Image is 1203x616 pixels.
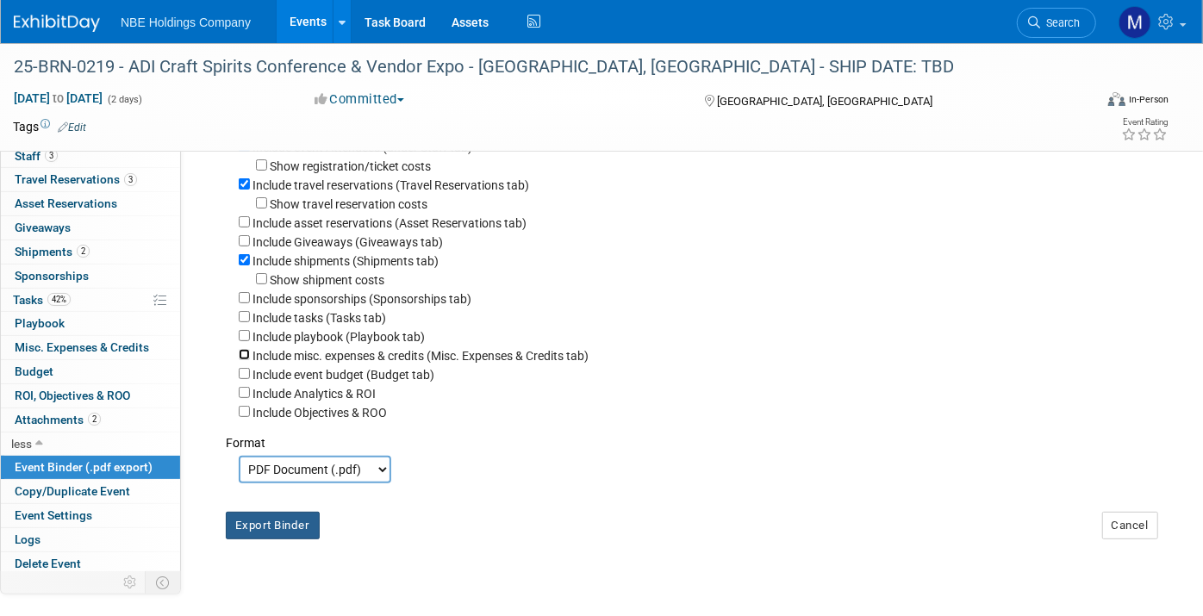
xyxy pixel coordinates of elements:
[1,192,180,215] a: Asset Reservations
[146,571,181,594] td: Toggle Event Tabs
[252,311,386,325] label: Include tasks (Tasks tab)
[106,94,142,105] span: (2 days)
[124,173,137,186] span: 3
[1108,92,1125,106] img: Format-Inperson.png
[15,316,65,330] span: Playbook
[252,387,376,401] label: Include Analytics & ROI
[1119,6,1151,39] img: Morgan Goddard
[15,460,153,474] span: Event Binder (.pdf export)
[13,90,103,106] span: [DATE] [DATE]
[252,140,472,154] label: Include event Attendees (under Staff tab)
[15,389,130,402] span: ROI, Objectives & ROO
[1,456,180,479] a: Event Binder (.pdf export)
[15,149,58,163] span: Staff
[998,90,1169,115] div: Event Format
[13,118,86,135] td: Tags
[58,121,86,134] a: Edit
[47,293,71,306] span: 42%
[1,336,180,359] a: Misc. Expenses & Credits
[11,437,32,451] span: less
[1017,8,1096,38] a: Search
[252,216,527,230] label: Include asset reservations (Asset Reservations tab)
[252,178,529,192] label: Include travel reservations (Travel Reservations tab)
[226,512,320,539] button: Export Binder
[270,273,384,287] label: Show shipment costs
[77,245,90,258] span: 2
[88,413,101,426] span: 2
[1,264,180,288] a: Sponsorships
[15,245,90,258] span: Shipments
[15,532,41,546] span: Logs
[14,15,100,32] img: ExhibitDay
[1,312,180,335] a: Playbook
[1,528,180,551] a: Logs
[45,149,58,162] span: 3
[1,504,180,527] a: Event Settings
[252,368,434,382] label: Include event budget (Budget tab)
[270,159,431,173] label: Show registration/ticket costs
[1,432,180,456] a: less
[15,172,137,186] span: Travel Reservations
[226,421,1156,451] div: Format
[252,254,439,268] label: Include shipments (Shipments tab)
[252,235,443,249] label: Include Giveaways (Giveaways tab)
[1,384,180,408] a: ROI, Objectives & ROO
[270,197,427,211] label: Show travel reservation costs
[1040,16,1080,29] span: Search
[1,480,180,503] a: Copy/Duplicate Event
[1,216,180,240] a: Giveaways
[252,330,425,344] label: Include playbook (Playbook tab)
[15,269,89,283] span: Sponsorships
[717,95,932,108] span: [GEOGRAPHIC_DATA], [GEOGRAPHIC_DATA]
[309,90,411,109] button: Committed
[15,508,92,522] span: Event Settings
[15,484,130,498] span: Copy/Duplicate Event
[1102,512,1158,539] button: Cancel
[15,364,53,378] span: Budget
[1,552,180,576] a: Delete Event
[1,145,180,168] a: Staff3
[15,340,149,354] span: Misc. Expenses & Credits
[50,91,66,105] span: to
[252,349,589,363] label: Include misc. expenses & credits (Misc. Expenses & Credits tab)
[115,571,146,594] td: Personalize Event Tab Strip
[1,408,180,432] a: Attachments2
[1,360,180,383] a: Budget
[1,289,180,312] a: Tasks42%
[1121,118,1168,127] div: Event Rating
[1,240,180,264] a: Shipments2
[121,16,251,29] span: NBE Holdings Company
[15,196,117,210] span: Asset Reservations
[15,221,71,234] span: Giveaways
[252,406,387,420] label: Include Objectives & ROO
[1128,93,1169,106] div: In-Person
[252,292,471,306] label: Include sponsorships (Sponsorships tab)
[15,557,81,570] span: Delete Event
[1,168,180,191] a: Travel Reservations3
[15,413,101,426] span: Attachments
[8,52,1070,83] div: 25-BRN-0219 - ADI Craft Spirits Conference & Vendor Expo - [GEOGRAPHIC_DATA], [GEOGRAPHIC_DATA] -...
[13,293,71,307] span: Tasks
